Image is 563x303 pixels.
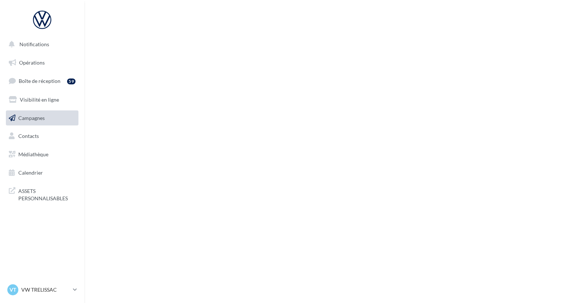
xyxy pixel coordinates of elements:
[18,169,43,176] span: Calendrier
[4,73,80,89] a: Boîte de réception59
[10,286,16,293] span: VT
[4,110,80,126] a: Campagnes
[19,78,60,84] span: Boîte de réception
[19,59,45,66] span: Opérations
[67,79,76,84] div: 59
[4,92,80,107] a: Visibilité en ligne
[18,114,45,121] span: Campagnes
[4,183,80,205] a: ASSETS PERSONNALISABLES
[4,128,80,144] a: Contacts
[4,147,80,162] a: Médiathèque
[4,165,80,180] a: Calendrier
[21,286,70,293] p: VW TRELISSAC
[20,96,59,103] span: Visibilité en ligne
[4,55,80,70] a: Opérations
[6,283,78,297] a: VT VW TRELISSAC
[18,151,48,157] span: Médiathèque
[18,186,76,202] span: ASSETS PERSONNALISABLES
[19,41,49,47] span: Notifications
[18,133,39,139] span: Contacts
[4,37,77,52] button: Notifications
